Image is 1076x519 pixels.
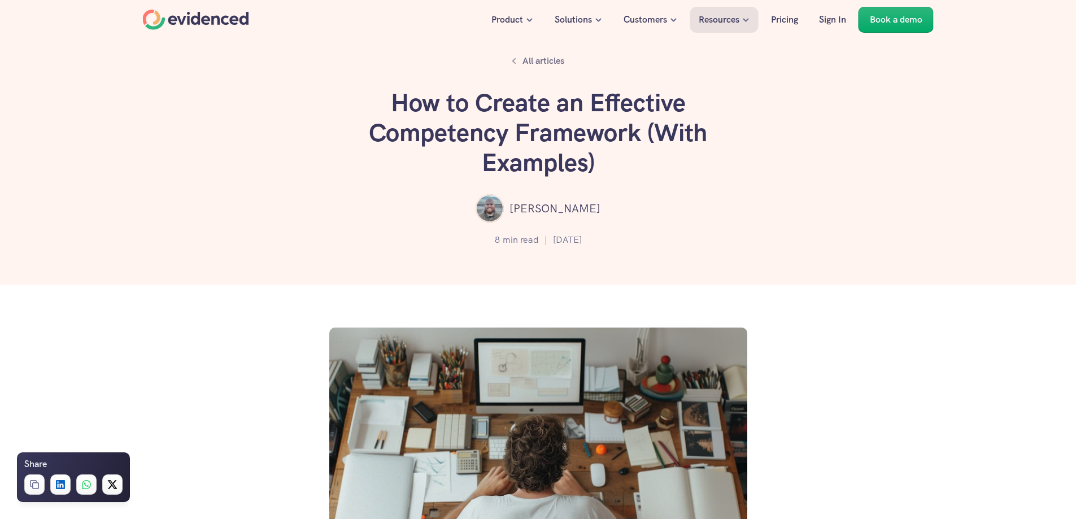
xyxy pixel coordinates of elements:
img: "" [476,194,504,223]
p: Sign In [819,12,846,27]
h6: Share [24,457,47,472]
p: Book a demo [870,12,922,27]
p: Product [491,12,523,27]
p: Pricing [771,12,798,27]
p: All articles [522,54,564,68]
p: [PERSON_NAME] [509,199,600,217]
p: | [544,233,547,247]
a: Pricing [763,7,807,33]
p: min read [503,233,539,247]
a: All articles [506,51,570,71]
a: Home [143,10,249,30]
a: Book a demo [859,7,934,33]
p: Resources [699,12,739,27]
p: Customers [624,12,667,27]
h1: How to Create an Effective Competency Framework (With Examples) [369,88,708,177]
p: Solutions [555,12,592,27]
a: Sign In [811,7,855,33]
p: [DATE] [553,233,582,247]
p: 8 [495,233,500,247]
